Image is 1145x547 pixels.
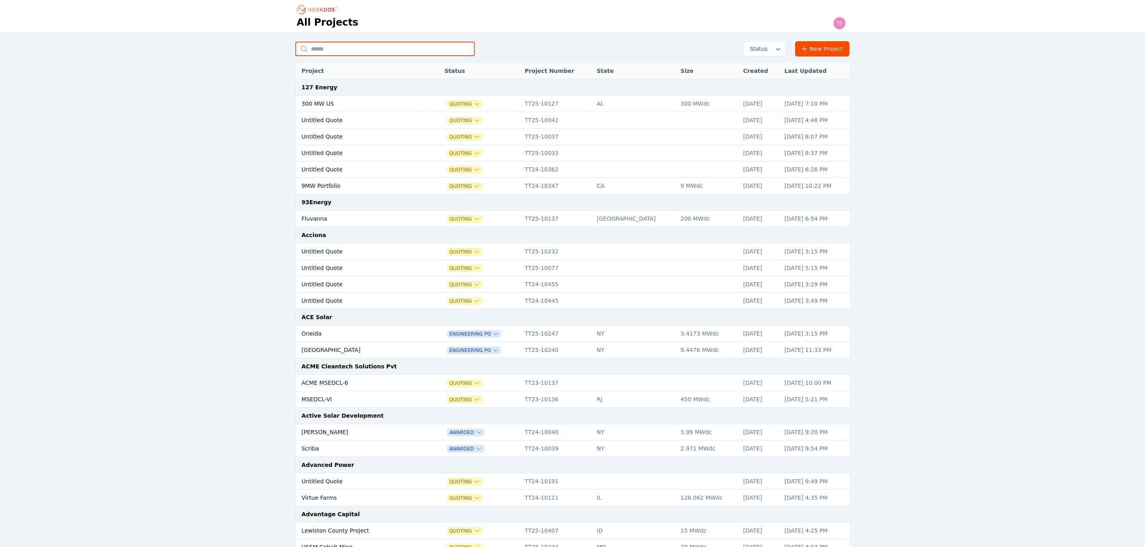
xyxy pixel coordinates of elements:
[781,293,850,309] td: [DATE] 3:49 PM
[521,63,593,79] th: Project Number
[295,342,850,358] tr: [GEOGRAPHIC_DATA]Engineering POTT25-10240NY9.4476 MWdc[DATE][DATE] 11:33 PM
[747,45,768,53] span: Status
[295,391,850,408] tr: MSEDCL-VIQuotingTT23-10136RJ450 MWdc[DATE][DATE] 5:21 PM
[295,490,421,506] td: Virtue Farms
[781,63,850,79] th: Last Updated
[593,523,676,539] td: ID
[295,63,421,79] th: Project
[295,243,421,260] td: Untitled Quote
[676,440,739,457] td: 2.971 MWdc
[593,63,676,79] th: State
[295,112,850,129] tr: Untitled QuoteQuotingTT25-10042[DATE][DATE] 4:48 PM
[448,528,482,534] button: Quoting
[448,347,501,354] button: Engineering PO
[295,276,850,293] tr: Untitled QuoteQuotingTT24-10455[DATE][DATE] 3:29 PM
[781,440,850,457] td: [DATE] 9:54 PM
[781,260,850,276] td: [DATE] 5:15 PM
[676,391,739,408] td: 450 MWdc
[448,249,482,255] button: Quoting
[448,117,482,124] span: Quoting
[295,129,421,145] td: Untitled Quote
[295,161,850,178] tr: Untitled QuoteQuotingTT24-10362[DATE][DATE] 6:26 PM
[295,276,421,293] td: Untitled Quote
[448,446,483,452] button: Awarded
[739,63,781,79] th: Created
[295,424,850,440] tr: [PERSON_NAME]AwardedTT24-10040NY3.99 MWdc[DATE][DATE] 9:20 PM
[295,293,421,309] td: Untitled Quote
[295,326,421,342] td: Oneida
[676,326,739,342] td: 3.4173 MWdc
[593,490,676,506] td: IL
[676,424,739,440] td: 3.99 MWdc
[521,161,593,178] td: TT24-10362
[521,375,593,391] td: TT23-10137
[521,490,593,506] td: TT24-10111
[593,440,676,457] td: NY
[781,161,850,178] td: [DATE] 6:26 PM
[781,375,850,391] td: [DATE] 10:00 PM
[448,495,482,501] button: Quoting
[781,112,850,129] td: [DATE] 4:48 PM
[739,112,781,129] td: [DATE]
[521,112,593,129] td: TT25-10042
[593,326,676,342] td: NY
[781,424,850,440] td: [DATE] 9:20 PM
[739,391,781,408] td: [DATE]
[676,96,739,112] td: 300 MWdc
[521,276,593,293] td: TT24-10455
[795,41,850,56] a: New Project
[676,490,739,506] td: 126.062 MWdc
[295,145,421,161] td: Untitled Quote
[448,167,482,173] button: Quoting
[295,227,850,243] td: Acciona
[295,112,421,129] td: Untitled Quote
[521,473,593,490] td: TT24-10191
[448,150,482,157] span: Quoting
[739,473,781,490] td: [DATE]
[739,424,781,440] td: [DATE]
[521,424,593,440] td: TT24-10040
[295,129,850,145] tr: Untitled QuoteQuotingTT25-10037[DATE][DATE] 8:07 PM
[593,342,676,358] td: NY
[593,211,676,227] td: [GEOGRAPHIC_DATA]
[739,211,781,227] td: [DATE]
[448,380,482,386] button: Quoting
[781,178,850,194] td: [DATE] 10:22 PM
[739,129,781,145] td: [DATE]
[295,260,850,276] tr: Untitled QuoteQuotingTT25-10077[DATE][DATE] 5:15 PM
[295,211,421,227] td: Fluvanna
[295,79,850,96] td: 127 Energy
[521,145,593,161] td: TT25-10033
[297,16,359,29] h1: All Projects
[739,326,781,342] td: [DATE]
[295,358,850,375] td: ACME Cleantech Solutions Pvt
[295,490,850,506] tr: Virtue FarmsQuotingTT24-10111IL126.062 MWdc[DATE][DATE] 4:35 PM
[440,63,521,79] th: Status
[295,457,850,473] td: Advanced Power
[521,96,593,112] td: TT25-10127
[448,479,482,485] span: Quoting
[295,194,850,211] td: 93Energy
[676,63,739,79] th: Size
[448,216,482,222] span: Quoting
[295,523,850,539] tr: Lewiston County ProjectQuotingTT25-10407ID15 MWdc[DATE][DATE] 4:25 PM
[521,243,593,260] td: TT25-10232
[739,342,781,358] td: [DATE]
[295,96,850,112] tr: 300 MW USQuotingTT25-10127AL300 MWdc[DATE][DATE] 7:10 PM
[448,396,482,403] span: Quoting
[593,178,676,194] td: CA
[781,145,850,161] td: [DATE] 8:37 PM
[521,342,593,358] td: TT25-10240
[739,293,781,309] td: [DATE]
[781,490,850,506] td: [DATE] 4:35 PM
[739,161,781,178] td: [DATE]
[295,440,850,457] tr: ScribaAwardedTT24-10039NY2.971 MWdc[DATE][DATE] 9:54 PM
[295,375,850,391] tr: ACME MSEDCL-6QuotingTT23-10137[DATE][DATE] 10:00 PM
[448,331,501,337] span: Engineering PO
[521,440,593,457] td: TT24-10039
[781,342,850,358] td: [DATE] 11:33 PM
